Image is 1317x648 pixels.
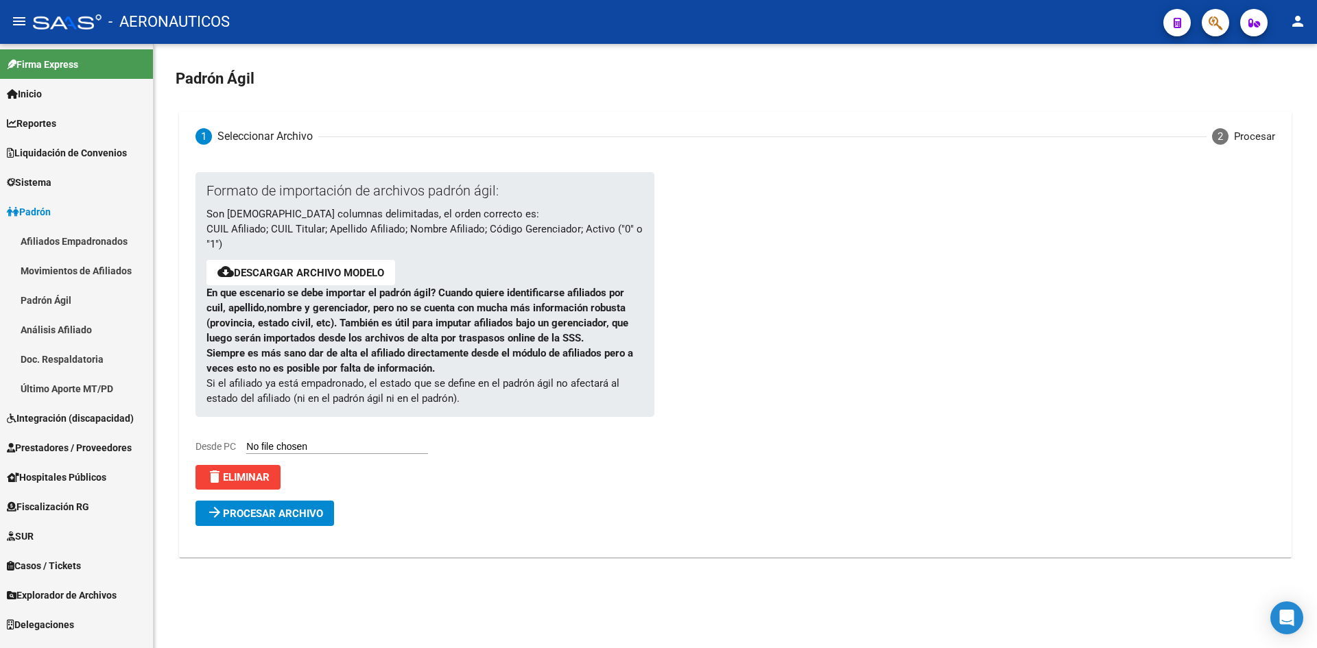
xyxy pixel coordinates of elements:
[7,617,74,632] span: Delegaciones
[7,440,132,455] span: Prestadores / Proveedores
[195,465,281,490] button: Eliminar
[1290,13,1306,29] mat-icon: person
[195,441,236,452] span: Desde PC
[1270,601,1303,634] div: Open Intercom Messenger
[7,499,89,514] span: Fiscalización RG
[217,263,234,280] mat-icon: cloud_download
[223,507,323,520] span: Procesar archivo
[7,204,51,219] span: Padrón
[206,260,395,285] button: Descargar archivo modelo
[7,145,127,160] span: Liquidación de Convenios
[206,504,223,520] mat-icon: arrow_forward
[1218,129,1223,144] span: 2
[7,411,134,426] span: Integración (discapacidad)
[7,558,81,573] span: Casos / Tickets
[246,441,428,454] input: Desde PC
[7,588,117,603] span: Explorador de Archivos
[206,347,633,374] strong: Siempre es más sano dar de alta el afiliado directamente desde el módulo de afiliados pero a vece...
[201,129,206,144] span: 1
[234,267,384,279] a: Descargar archivo modelo
[206,183,643,198] p: Formato de importación de archivos padrón ágil:
[1234,129,1275,144] div: Procesar
[7,57,78,72] span: Firma Express
[7,175,51,190] span: Sistema
[206,471,270,483] span: Eliminar
[206,287,628,344] strong: En que escenario se debe importar el padrón ágil? Cuando quiere identificarse afiliados por cuil,...
[206,468,223,485] mat-icon: delete
[7,529,34,544] span: SUR
[108,7,230,37] span: - AERONAUTICOS
[11,13,27,29] mat-icon: menu
[195,501,334,526] button: Procesar archivo
[7,470,106,485] span: Hospitales Públicos
[206,206,643,252] p: Son [DEMOGRAPHIC_DATA] columnas delimitadas, el orden correcto es: CUIL Afiliado; CUIL Titular; A...
[7,116,56,131] span: Reportes
[7,86,42,101] span: Inicio
[195,172,654,417] div: Si el afiliado ya está empadronado, el estado que se define en el padrón ágil no afectará al esta...
[176,66,1295,92] h2: Padrón Ágil
[217,129,313,144] div: Seleccionar Archivo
